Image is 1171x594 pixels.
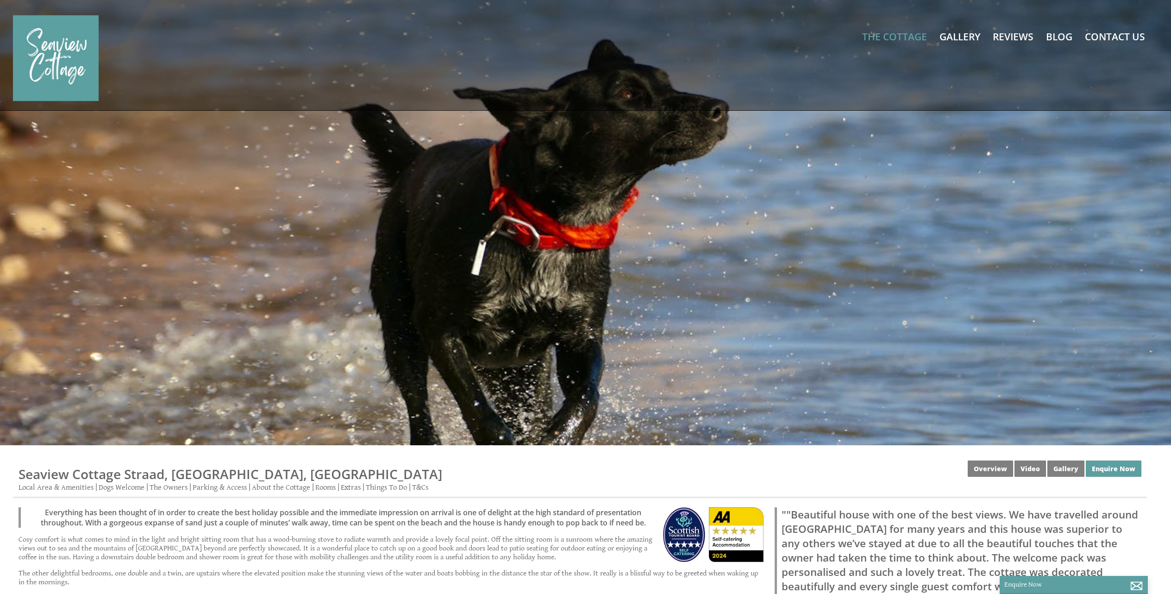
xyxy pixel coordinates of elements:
a: Video [1014,461,1046,477]
p: The other delightful bedrooms, one double and a twin, are upstairs where the elevated position ma... [19,569,764,587]
a: Enquire Now [1086,461,1141,477]
a: Local Area & Amenities [19,483,94,492]
a: Extras [341,483,361,492]
a: Dogs Welcome [99,483,144,492]
p: Cosy comfort is what comes to mind in the light and bright sitting room that has a wood-burning s... [19,535,764,562]
a: About the Cottage [252,483,310,492]
img: Visit Scotland - Self Catering - Visit Scotland [663,507,705,562]
a: The Owners [150,483,188,492]
p: Enquire Now [1004,581,1143,588]
a: Blog [1046,30,1072,43]
a: Overview [968,461,1013,477]
a: Seaview Cottage Straad, [GEOGRAPHIC_DATA], [GEOGRAPHIC_DATA] [19,465,442,483]
a: Gallery [939,30,980,43]
a: Contact Us [1085,30,1145,43]
img: Seaview Cottage [13,15,99,101]
a: Rooms [315,483,336,492]
p: Everything has been thought of in order to create the best holiday possible and the immediate imp... [25,507,764,528]
a: Things To Do [366,483,407,492]
a: Reviews [993,30,1033,43]
a: Gallery [1047,461,1084,477]
a: T&Cs [412,483,428,492]
img: AA - Self Catering - AA Self Catering Award 2024 [709,507,764,562]
a: Parking & Access [193,483,247,492]
a: The Cottage [862,30,927,43]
